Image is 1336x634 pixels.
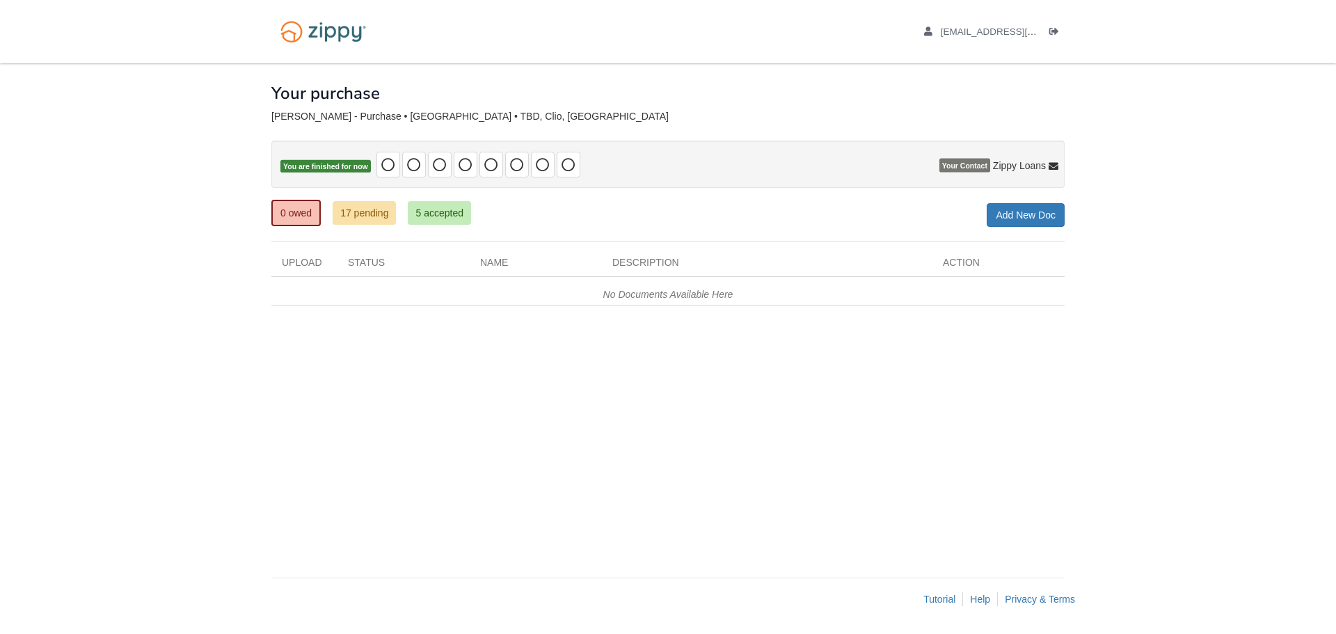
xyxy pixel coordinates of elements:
a: Log out [1049,26,1065,40]
a: Privacy & Terms [1005,594,1075,605]
a: edit profile [924,26,1100,40]
a: 5 accepted [408,201,471,225]
a: 17 pending [333,201,396,225]
div: Description [602,255,932,276]
a: 0 owed [271,200,321,226]
em: No Documents Available Here [603,289,733,300]
span: You are finished for now [280,160,371,173]
div: Action [932,255,1065,276]
div: Status [337,255,470,276]
span: Your Contact [939,159,990,173]
div: Upload [271,255,337,276]
div: [PERSON_NAME] - Purchase • [GEOGRAPHIC_DATA] • TBD, Clio, [GEOGRAPHIC_DATA] [271,111,1065,122]
a: Tutorial [923,594,955,605]
a: Help [970,594,990,605]
a: Add New Doc [987,203,1065,227]
div: Name [470,255,602,276]
span: Zippy Loans [993,159,1046,173]
img: Logo [271,14,375,49]
h1: Your purchase [271,84,380,102]
span: vikkybee1@gmail.com [941,26,1100,37]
